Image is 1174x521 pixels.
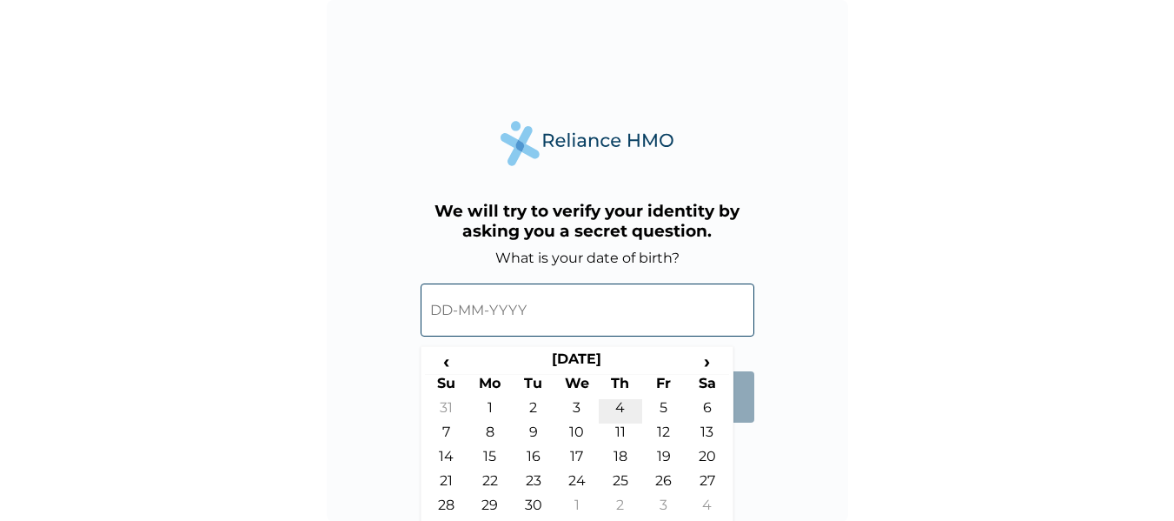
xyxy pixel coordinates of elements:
[425,375,468,399] th: Su
[642,497,686,521] td: 3
[468,472,512,497] td: 22
[599,448,642,472] td: 18
[512,497,555,521] td: 30
[425,497,468,521] td: 28
[686,399,729,424] td: 6
[468,375,512,399] th: Mo
[686,448,729,472] td: 20
[512,399,555,424] td: 2
[512,375,555,399] th: Tu
[501,121,674,165] img: Reliance Health's Logo
[555,497,599,521] td: 1
[468,497,512,521] td: 29
[599,472,642,497] td: 25
[425,351,468,372] span: ‹
[421,284,754,337] input: DD-MM-YYYY
[425,399,468,424] td: 31
[512,472,555,497] td: 23
[468,424,512,448] td: 8
[555,448,599,472] td: 17
[686,472,729,497] td: 27
[512,448,555,472] td: 16
[555,399,599,424] td: 3
[642,448,686,472] td: 19
[642,375,686,399] th: Fr
[421,201,754,241] h3: We will try to verify your identity by asking you a secret question.
[555,424,599,448] td: 10
[642,424,686,448] td: 12
[468,399,512,424] td: 1
[642,472,686,497] td: 26
[599,375,642,399] th: Th
[468,351,686,375] th: [DATE]
[425,424,468,448] td: 7
[555,472,599,497] td: 24
[686,424,729,448] td: 13
[599,424,642,448] td: 11
[686,351,729,372] span: ›
[468,448,512,472] td: 15
[555,375,599,399] th: We
[599,399,642,424] td: 4
[425,472,468,497] td: 21
[599,497,642,521] td: 2
[686,375,729,399] th: Sa
[495,250,680,266] label: What is your date of birth?
[512,424,555,448] td: 9
[642,399,686,424] td: 5
[425,448,468,472] td: 14
[686,497,729,521] td: 4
